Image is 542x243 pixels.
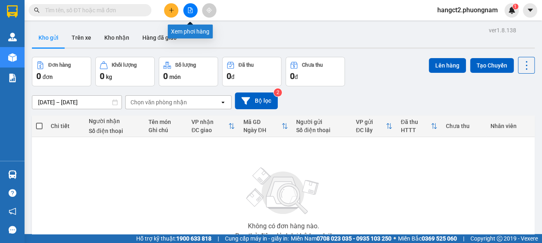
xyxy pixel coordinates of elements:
[227,71,231,81] span: 0
[136,28,183,47] button: Hàng đã giao
[290,71,295,81] span: 0
[32,57,91,86] button: Đơn hàng0đơn
[176,235,211,242] strong: 1900 633 818
[34,7,40,13] span: search
[43,74,53,80] span: đơn
[497,236,502,241] span: copyright
[220,99,226,106] svg: open
[65,28,98,47] button: Trên xe
[526,7,534,14] span: caret-down
[163,71,168,81] span: 0
[235,233,331,239] div: Bạn thử điều chỉnh lại bộ lọc nhé!
[202,3,216,18] button: aim
[356,119,386,125] div: VP gửi
[148,119,183,125] div: Tên món
[9,226,16,234] span: message
[130,98,187,106] div: Chọn văn phòng nhận
[508,7,515,14] img: icon-new-feature
[32,28,65,47] button: Kho gửi
[431,5,504,15] span: hangct2.phuongnam
[445,123,482,129] div: Chưa thu
[242,162,324,220] img: svg+xml;base64,PHN2ZyBjbGFzcz0ibGlzdC1wbHVnX19zdmciIHhtbG5zPSJodHRwOi8vd3d3LnczLm9yZy8yMDAwL3N2Zy...
[514,4,517,9] span: 1
[191,119,228,125] div: VP nhận
[225,234,289,243] span: Cung cấp máy in - giấy in:
[400,119,431,125] div: Đã thu
[187,7,193,13] span: file-add
[9,207,16,215] span: notification
[36,71,41,81] span: 0
[356,127,386,133] div: ĐC lấy
[8,33,17,41] img: warehouse-icon
[48,62,71,68] div: Đơn hàng
[239,115,292,137] th: Toggle SortBy
[148,127,183,133] div: Ghi chú
[291,234,391,243] span: Miền Nam
[51,123,81,129] div: Chi tiết
[396,115,441,137] th: Toggle SortBy
[463,234,464,243] span: |
[523,3,537,18] button: caret-down
[222,57,281,86] button: Đã thu0đ
[394,237,396,240] span: ⚪️
[235,92,278,109] button: Bộ lọc
[45,6,142,15] input: Tìm tên, số ĐT hoặc mã đơn
[490,123,531,129] div: Nhân viên
[489,26,516,35] div: ver 1.8.138
[513,4,518,9] sup: 1
[8,53,17,62] img: warehouse-icon
[470,58,514,73] button: Tạo Chuyến
[247,223,319,229] div: Không có đơn hàng nào.
[164,3,178,18] button: plus
[89,128,140,134] div: Số điện thoại
[398,234,457,243] span: Miền Bắc
[100,71,104,81] span: 0
[169,7,174,13] span: plus
[286,57,345,86] button: Chưa thu0đ
[8,74,17,82] img: solution-icon
[296,127,348,133] div: Số điện thoại
[243,119,281,125] div: Mã GD
[175,62,196,68] div: Số lượng
[32,96,121,109] input: Select a date range.
[274,88,282,97] sup: 2
[296,119,348,125] div: Người gửi
[106,74,112,80] span: kg
[98,28,136,47] button: Kho nhận
[422,235,457,242] strong: 0369 525 060
[7,5,18,18] img: logo-vxr
[191,127,228,133] div: ĐC giao
[352,115,397,137] th: Toggle SortBy
[95,57,155,86] button: Khối lượng0kg
[206,7,212,13] span: aim
[159,57,218,86] button: Số lượng0món
[429,58,466,73] button: Lên hàng
[183,3,198,18] button: file-add
[136,234,211,243] span: Hỗ trợ kỹ thuật:
[317,235,391,242] strong: 0708 023 035 - 0935 103 250
[8,170,17,179] img: warehouse-icon
[112,62,137,68] div: Khối lượng
[231,74,234,80] span: đ
[187,115,239,137] th: Toggle SortBy
[238,62,254,68] div: Đã thu
[218,234,219,243] span: |
[295,74,298,80] span: đ
[89,118,140,124] div: Người nhận
[302,62,323,68] div: Chưa thu
[243,127,281,133] div: Ngày ĐH
[400,127,431,133] div: HTTT
[169,74,181,80] span: món
[9,189,16,197] span: question-circle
